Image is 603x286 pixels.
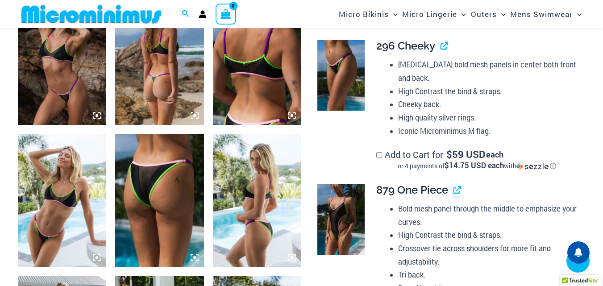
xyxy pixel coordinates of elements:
img: Reckless Neon Crush Black Neon 296 Cheeky [115,134,204,267]
span: Menu Toggle [573,3,582,25]
div: or 4 payments of$14.75 USD eachwithSezzle Click to learn more about Sezzle [376,162,578,170]
img: Reckless Neon Crush Black Neon 879 One Piece [317,184,365,255]
img: Reckless Neon Crush Black Neon 349 Crop Top 296 Cheeky [213,134,301,267]
span: Mens Swimwear [510,3,573,25]
span: Outers [471,3,497,25]
span: Micro Lingerie [402,3,457,25]
li: [MEDICAL_DATA] bold mesh panels in center both front and back. [398,58,578,84]
span: Menu Toggle [457,3,466,25]
a: Micro BikinisMenu ToggleMenu Toggle [337,3,400,25]
li: High Contrast the bind & straps. [398,85,578,98]
img: Reckless Neon Crush Black Neon 349 Crop Top 296 Cheeky [18,134,106,267]
span: Menu Toggle [389,3,398,25]
a: Mens SwimwearMenu ToggleMenu Toggle [508,3,584,25]
span: $ [446,148,452,161]
a: Micro LingerieMenu ToggleMenu Toggle [400,3,468,25]
img: Reckless Neon Crush Black Neon 296 Cheeky [317,40,365,111]
nav: Site Navigation [335,1,585,27]
label: Add to Cart for [376,149,578,171]
li: Cheeky back. [398,98,578,111]
img: MM SHOP LOGO FLAT [18,4,165,24]
li: Bold mesh panel through the middle to emphasize your curves. [398,202,578,228]
span: Micro Bikinis [339,3,389,25]
span: Menu Toggle [497,3,506,25]
a: Search icon link [182,8,190,20]
li: High Contrast the bind & straps. [398,228,578,242]
img: Sezzle [516,162,549,170]
span: 59 USD [446,150,485,159]
li: Iconic Microminimus M flag. [398,124,578,138]
span: $14.75 USD each [445,160,504,170]
a: OutersMenu ToggleMenu Toggle [469,3,508,25]
li: Tri back. [398,268,578,282]
div: or 4 payments of with [376,162,578,170]
span: each [486,150,503,159]
li: Crossover tie across shoulders for more fit and adjustability. [398,242,578,268]
span: 879 One Piece [376,183,448,196]
input: Add to Cart for$59 USD eachor 4 payments of$14.75 USD eachwithSezzle Click to learn more about Se... [376,152,382,158]
a: Account icon link [199,10,207,18]
li: High quality silver rings. [398,111,578,124]
span: 296 Cheeky [376,39,435,52]
a: View Shopping Cart, empty [216,4,236,24]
